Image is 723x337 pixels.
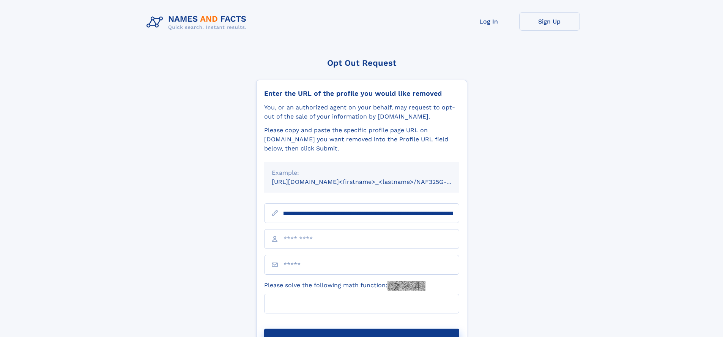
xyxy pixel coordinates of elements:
[272,178,474,185] small: [URL][DOMAIN_NAME]<firstname>_<lastname>/NAF325G-xxxxxxxx
[264,89,459,98] div: Enter the URL of the profile you would like removed
[519,12,580,31] a: Sign Up
[264,126,459,153] div: Please copy and paste the specific profile page URL on [DOMAIN_NAME] you want removed into the Pr...
[143,12,253,33] img: Logo Names and Facts
[264,281,425,291] label: Please solve the following math function:
[458,12,519,31] a: Log In
[256,58,467,68] div: Opt Out Request
[272,168,452,177] div: Example:
[264,103,459,121] div: You, or an authorized agent on your behalf, may request to opt-out of the sale of your informatio...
